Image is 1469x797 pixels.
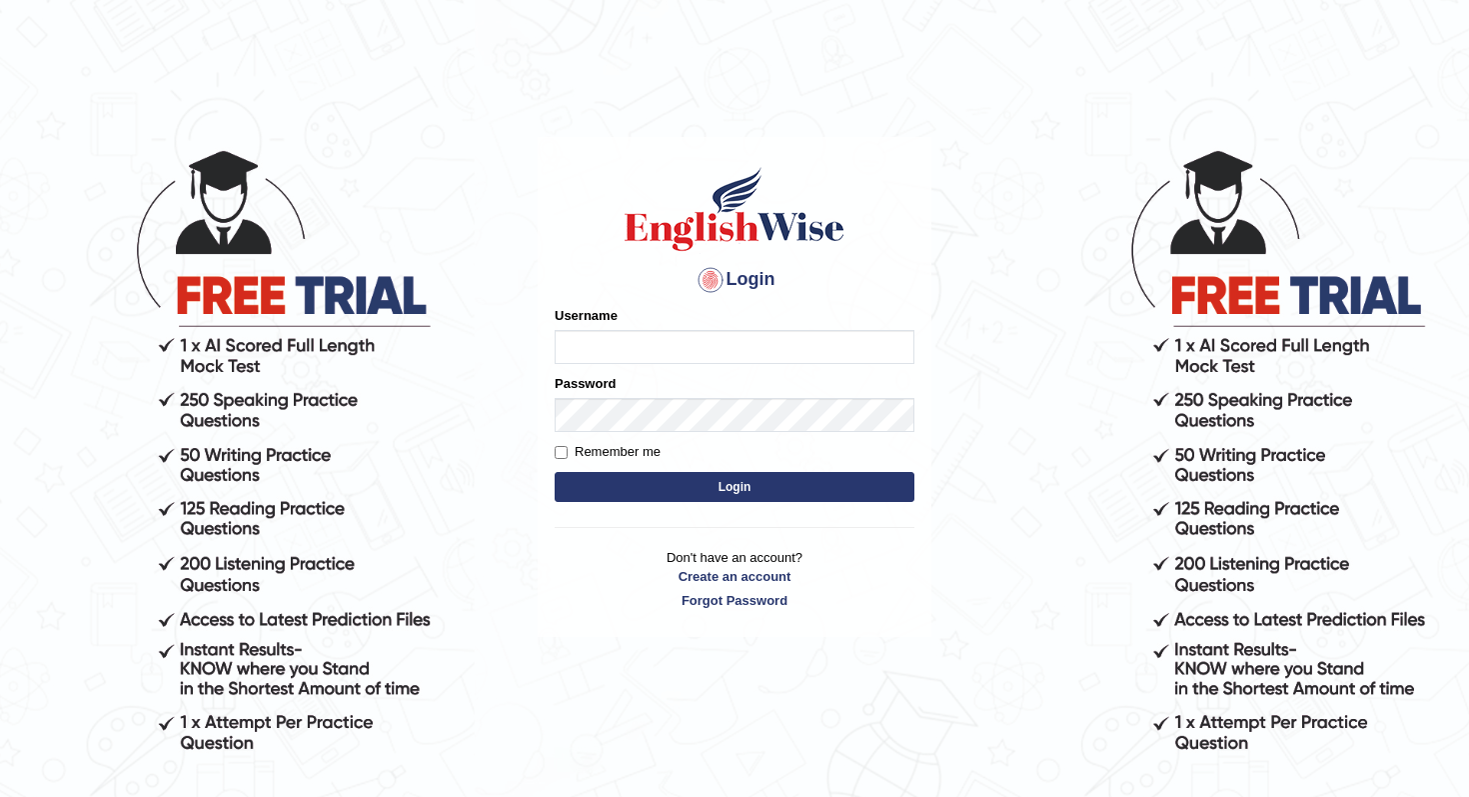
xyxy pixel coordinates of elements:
img: Logo of English Wise sign in for intelligent practice with AI [621,164,848,254]
a: Create an account [555,567,914,586]
button: Login [555,472,914,502]
h4: Login [555,264,914,296]
label: Password [555,374,616,393]
a: Forgot Password [555,591,914,610]
input: Remember me [555,446,568,459]
label: Username [555,306,618,325]
p: Don't have an account? [555,548,914,610]
label: Remember me [555,442,661,462]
